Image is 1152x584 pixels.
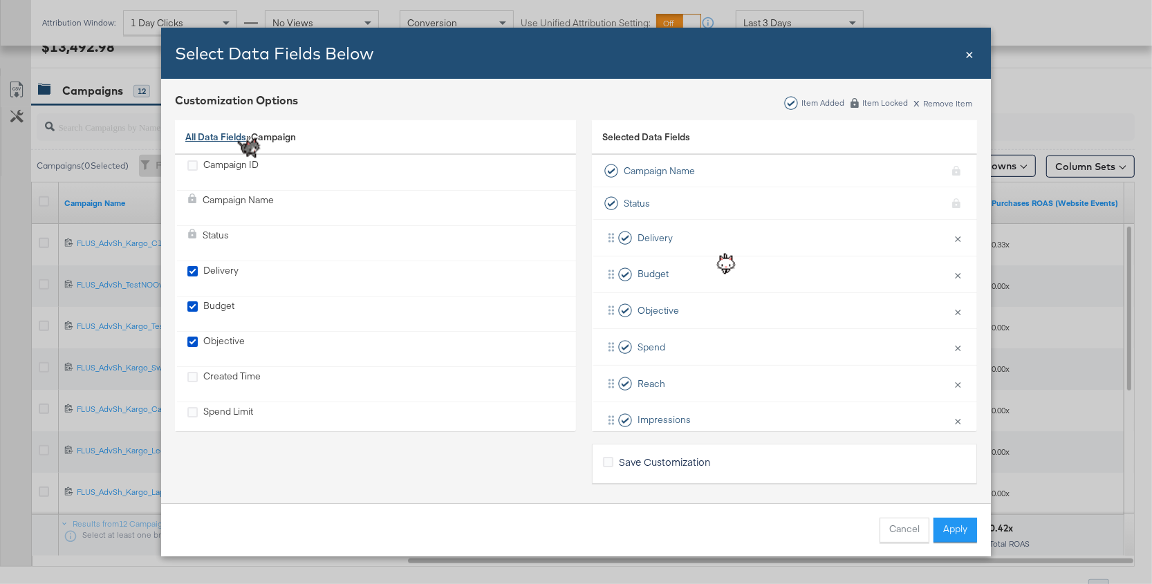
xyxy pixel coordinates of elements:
button: × [949,260,967,289]
div: Budget [187,299,234,328]
div: Campaign ID [203,158,259,187]
div: Campaign Name [203,194,274,222]
div: Status [187,229,229,257]
button: Cancel [880,518,929,543]
div: Delivery [187,264,239,292]
div: Remove Item [913,97,973,109]
span: × [965,44,974,62]
span: Select Data Fields Below [175,43,373,64]
span: Selected Data Fields [602,131,690,150]
div: Budget [203,299,234,328]
span: » [185,131,251,143]
img: cOgGFgGDjcwAdY14whMqJKbgAAAABJRU5ErkJggg== [709,248,743,283]
div: Objective [187,335,245,363]
span: Reach [638,377,665,390]
button: × [949,296,967,326]
span: Budget [638,267,669,281]
span: Status [624,197,650,210]
a: All Data Fields [185,131,246,143]
div: Delivery [203,264,239,292]
span: Impressions [638,413,691,426]
button: × [949,332,967,361]
img: zsQGBzo3YEfDHe5IWGUvk0AAAAASUVORK5CYII= [232,131,267,165]
span: Campaign Name [624,164,695,178]
div: Item Locked [862,98,909,108]
div: Campaign Name [187,194,274,222]
div: Spend Limit [187,405,253,433]
button: × [949,406,967,435]
div: Objective [203,335,245,363]
span: x [913,94,920,109]
button: × [949,369,967,398]
div: Created Time [187,370,261,398]
button: Apply [933,518,977,543]
div: Bulk Add Locations Modal [161,28,991,556]
div: Created Time [203,370,261,398]
div: Spend Limit [203,405,253,433]
div: Campaign ID [187,158,259,187]
div: Close [965,44,974,64]
span: Objective [638,304,679,317]
button: × [949,223,967,252]
div: Item Added [801,98,846,108]
div: Status [203,229,229,257]
span: Spend [638,341,665,354]
span: Delivery [638,232,673,245]
div: Customization Options [175,93,298,109]
span: Save Customization [619,455,710,469]
span: Campaign [251,131,296,143]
